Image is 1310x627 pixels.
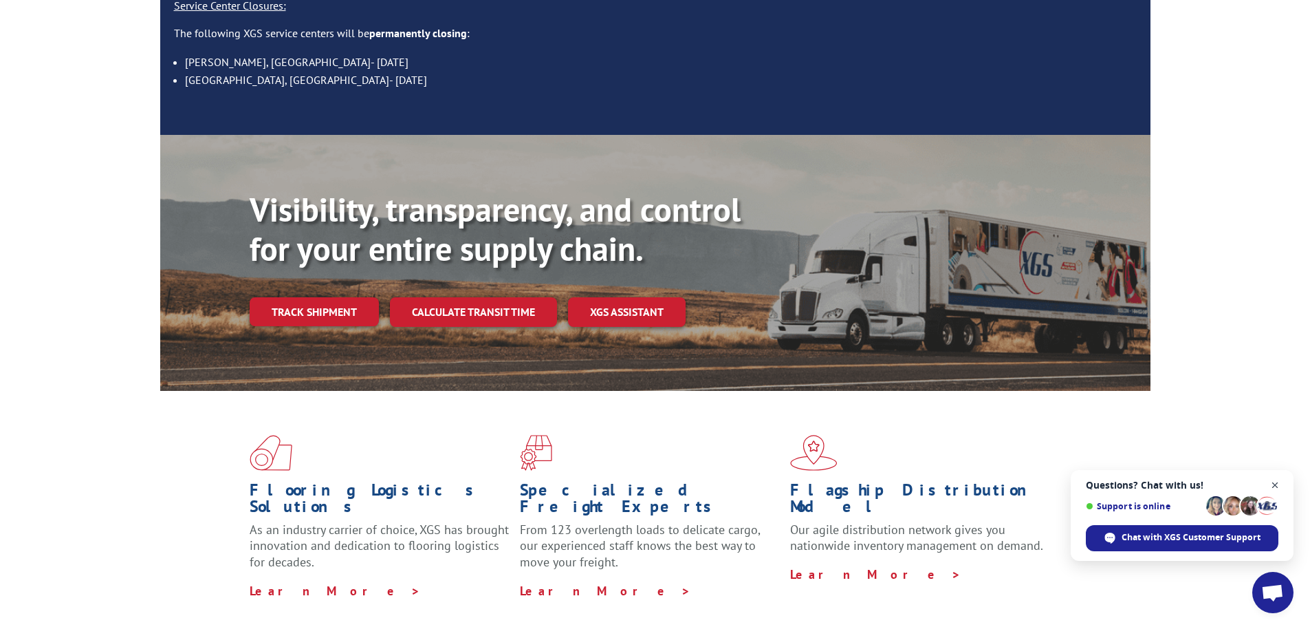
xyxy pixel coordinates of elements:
[250,522,509,571] span: As an industry carrier of choice, XGS has brought innovation and dedication to flooring logistics...
[520,583,691,599] a: Learn More >
[790,482,1050,522] h1: Flagship Distribution Model
[1122,531,1260,544] span: Chat with XGS Customer Support
[390,297,557,327] a: Calculate transit time
[790,522,1043,554] span: Our agile distribution network gives you nationwide inventory management on demand.
[250,297,379,326] a: Track shipment
[790,435,838,471] img: xgs-icon-flagship-distribution-model-red
[790,566,961,582] a: Learn More >
[520,522,780,583] p: From 123 overlength loads to delicate cargo, our experienced staff knows the best way to move you...
[250,435,292,471] img: xgs-icon-total-supply-chain-intelligence-red
[520,435,552,471] img: xgs-icon-focused-on-flooring-red
[568,297,686,327] a: XGS ASSISTANT
[1086,501,1201,511] span: Support is online
[369,26,467,40] strong: permanently closing
[520,482,780,522] h1: Specialized Freight Experts
[185,53,1137,71] li: [PERSON_NAME], [GEOGRAPHIC_DATA]- [DATE]
[1086,525,1278,551] span: Chat with XGS Customer Support
[250,188,741,270] b: Visibility, transparency, and control for your entire supply chain.
[250,583,421,599] a: Learn More >
[174,25,1137,53] p: The following XGS service centers will be :
[1086,480,1278,491] span: Questions? Chat with us!
[250,482,510,522] h1: Flooring Logistics Solutions
[1252,572,1293,613] a: Open chat
[185,71,1137,89] li: [GEOGRAPHIC_DATA], [GEOGRAPHIC_DATA]- [DATE]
